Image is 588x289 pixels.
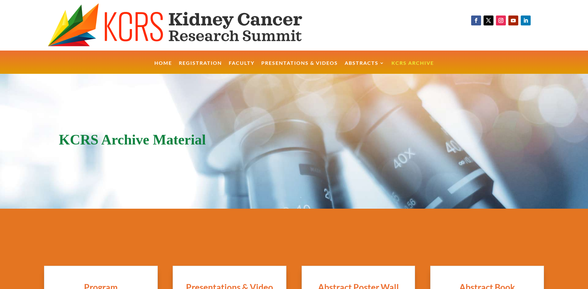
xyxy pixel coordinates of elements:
img: KCRS generic logo wide [48,3,334,47]
a: Follow on Youtube [508,16,518,25]
a: Follow on LinkedIn [521,16,531,25]
a: Home [154,61,172,74]
h2: KCRS 24 [117,235,471,251]
a: Abstracts [345,61,385,74]
a: Follow on Facebook [471,16,481,25]
a: KCRS Archive [391,61,434,74]
a: Registration [179,61,222,74]
a: Faculty [229,61,254,74]
a: Presentations & Videos [261,61,338,74]
a: Follow on X [484,16,493,25]
h1: KCRS Archive Material [59,133,529,150]
a: Follow on Instagram [496,16,506,25]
